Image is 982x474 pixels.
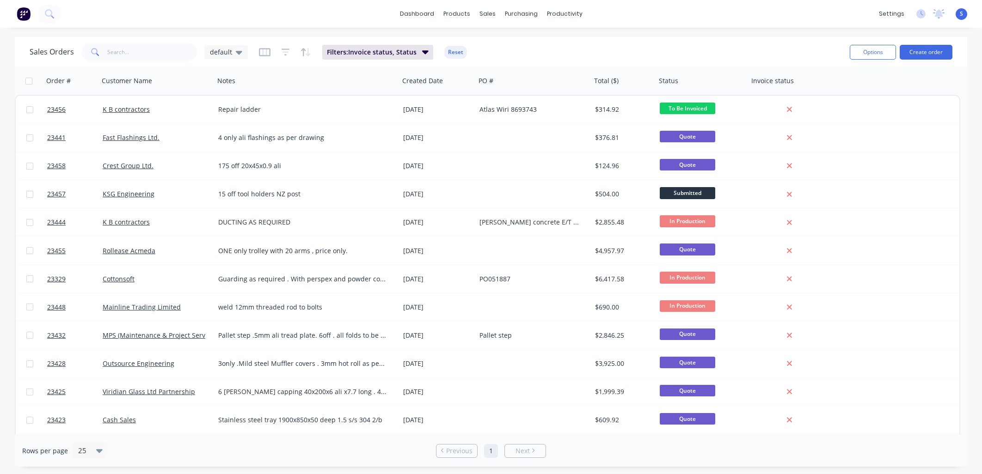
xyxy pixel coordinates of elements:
[874,7,909,21] div: settings
[403,133,472,142] div: [DATE]
[47,218,66,227] span: 23444
[660,131,715,142] span: Quote
[439,7,475,21] div: products
[660,103,715,114] span: To Be Invoiced
[47,303,66,312] span: 23448
[47,105,66,114] span: 23456
[47,406,103,434] a: 23423
[217,76,235,85] div: Notes
[47,265,103,293] a: 23329
[47,246,66,255] span: 23455
[218,246,387,255] div: ONE only trolley with 20 arms , price only.
[103,133,160,142] a: Fast Flashings Ltd.
[660,300,715,312] span: In Production
[475,7,500,21] div: sales
[479,274,582,284] div: PO051887
[103,105,150,114] a: K B contractors
[103,415,136,424] a: Cash Sales
[103,359,174,368] a: Outsource Engineering
[47,274,66,284] span: 23329
[218,189,387,199] div: 15 off tool holders NZ post
[47,152,103,180] a: 23458
[660,159,715,170] span: Quote
[595,415,650,425] div: $609.92
[103,274,135,283] a: Cottonsoft
[46,76,71,85] div: Order #
[47,237,103,265] a: 23455
[660,357,715,368] span: Quote
[479,218,582,227] div: [PERSON_NAME] concrete E/T 8693738
[403,274,472,284] div: [DATE]
[47,96,103,123] a: 23456
[103,387,195,396] a: Viridian Glass Ltd Partnership
[218,387,387,396] div: 6 [PERSON_NAME] capping 40x200x6 ali x7.7 long . 40x40x6 ali angle 7.7 long . no holes and no pow...
[479,105,582,114] div: Atlas Wiri 8693743
[595,359,650,368] div: $3,925.00
[403,218,472,227] div: [DATE]
[395,7,439,21] a: dashboard
[660,328,715,340] span: Quote
[595,189,650,199] div: $504.00
[660,243,715,255] span: Quote
[850,45,896,60] button: Options
[659,76,678,85] div: Status
[660,413,715,425] span: Quote
[595,133,650,142] div: $376.81
[47,189,66,199] span: 23457
[403,387,472,396] div: [DATE]
[595,105,650,114] div: $314.92
[403,359,472,368] div: [DATE]
[30,48,74,56] h1: Sales Orders
[403,189,472,199] div: [DATE]
[403,303,472,312] div: [DATE]
[102,76,152,85] div: Customer Name
[595,303,650,312] div: $690.00
[960,10,963,18] span: S
[403,415,472,425] div: [DATE]
[210,47,232,57] span: default
[218,105,387,114] div: Repair ladder
[103,331,231,340] a: MPS (Maintenance & Project Services Ltd)
[47,133,66,142] span: 23441
[444,46,467,59] button: Reset
[47,180,103,208] a: 23457
[479,76,493,85] div: PO #
[594,76,619,85] div: Total ($)
[47,415,66,425] span: 23423
[103,218,150,226] a: K B contractors
[403,105,472,114] div: [DATE]
[218,133,387,142] div: 4 only ali flashings as per drawing
[47,161,66,170] span: 23458
[103,303,181,311] a: Mainline Trading Limited
[47,331,66,340] span: 23432
[103,189,154,198] a: KSG Engineering
[479,331,582,340] div: Pallet step
[436,446,477,456] a: Previous page
[218,161,387,170] div: 175 off 20x45x0.9 ali
[218,274,387,284] div: Guarding as required . With perspex and powder coated
[542,7,587,21] div: productivity
[595,331,650,340] div: $2,846.25
[432,444,550,458] ul: Pagination
[47,359,66,368] span: 23428
[402,76,443,85] div: Created Date
[516,446,530,456] span: Next
[595,218,650,227] div: $2,855.48
[107,43,197,61] input: Search...
[47,124,103,152] a: 23441
[327,48,417,57] span: Filters: Invoice status, Status
[500,7,542,21] div: purchasing
[403,246,472,255] div: [DATE]
[595,274,650,284] div: $6,417.58
[47,293,103,321] a: 23448
[218,359,387,368] div: 3only .Mild steel Muffler covers . 3mm hot roll as per drawings .Painting is up to customer to so...
[47,322,103,349] a: 23432
[403,161,472,170] div: [DATE]
[660,272,715,283] span: In Production
[505,446,546,456] a: Next page
[22,446,68,456] span: Rows per page
[47,350,103,377] a: 23428
[322,45,433,60] button: Filters:Invoice status, Status
[47,208,103,236] a: 23444
[218,303,387,312] div: weld 12mm threaded rod to bolts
